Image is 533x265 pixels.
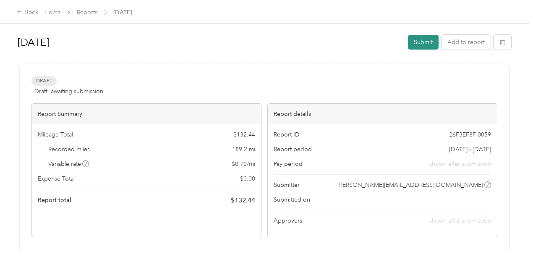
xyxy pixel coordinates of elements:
div: Back [17,8,39,18]
span: Pay period [274,160,303,168]
span: Approvers [274,216,302,225]
h1: September 16 [18,32,402,52]
div: Report details [268,104,497,124]
span: Report total [38,196,71,205]
span: Submitted on [274,195,310,204]
span: [DATE] [113,8,132,17]
span: Draft, awaiting submission [34,87,103,96]
span: Mileage Total [38,130,73,139]
span: - [489,195,491,204]
span: $ 0.70 / mi [232,160,255,168]
span: Expense Total [38,174,75,183]
span: shown after submission [429,217,491,224]
span: Submitter [274,181,300,189]
span: Report ID [274,130,300,139]
span: Draft [31,76,57,86]
span: [PERSON_NAME][EMAIL_ADDRESS][DOMAIN_NAME] [337,181,483,189]
span: [DATE] - [DATE] [449,145,491,154]
button: Submit [408,35,439,50]
span: $ 132.44 [233,130,255,139]
span: Report period [274,145,312,154]
iframe: Everlance-gr Chat Button Frame [486,218,533,265]
span: $ 0.00 [240,174,255,183]
span: $ 132.44 [231,195,255,205]
button: Add to report [442,35,491,50]
div: Report Summary [32,104,261,124]
a: Home [44,9,61,16]
span: Variable rate [48,160,89,168]
span: Recorded miles [48,145,90,154]
span: shown after submission [429,160,491,168]
span: 189.2 mi [232,145,255,154]
span: 26F3EF8F-0059 [449,130,491,139]
a: Reports [77,9,97,16]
